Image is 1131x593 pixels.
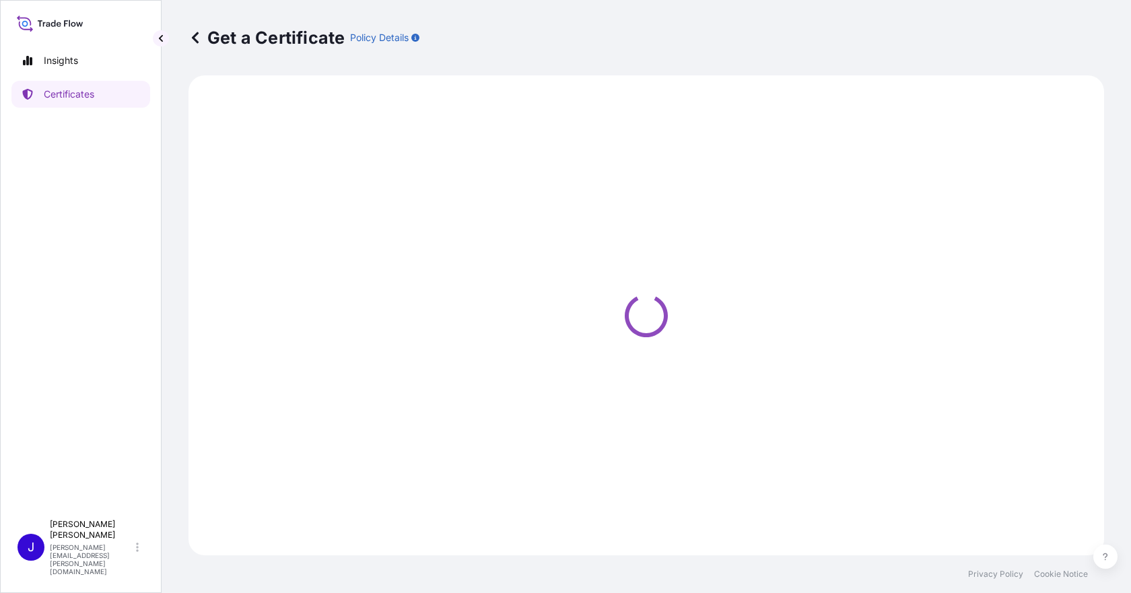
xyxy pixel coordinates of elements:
p: [PERSON_NAME] [PERSON_NAME] [50,519,133,540]
div: Loading [197,83,1096,547]
a: Certificates [11,81,150,108]
a: Insights [11,47,150,74]
p: Policy Details [350,31,409,44]
p: [PERSON_NAME][EMAIL_ADDRESS][PERSON_NAME][DOMAIN_NAME] [50,543,133,575]
span: J [28,540,34,554]
a: Cookie Notice [1034,569,1088,580]
a: Privacy Policy [968,569,1023,580]
p: Get a Certificate [188,27,345,48]
p: Certificates [44,88,94,101]
p: Insights [44,54,78,67]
